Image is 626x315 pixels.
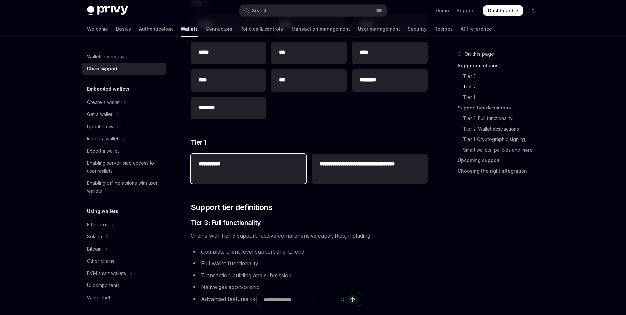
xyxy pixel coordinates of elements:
[376,8,383,13] span: ⌘ K
[82,51,166,62] a: Wallets overview
[240,5,387,16] button: Open search
[191,218,261,227] span: Tier 3: Full functionality
[87,269,126,277] div: EVM smart wallets
[87,294,110,302] div: Whitelabel
[87,257,114,265] div: Other chains
[87,281,120,289] div: UI components
[252,7,270,14] div: Search...
[87,123,121,131] div: Update a wallet
[82,243,166,255] button: Toggle Bitcoin section
[87,6,128,15] img: dark logo
[87,179,162,195] div: Enabling offline actions with user wallets
[263,292,338,307] input: Ask a question...
[82,157,166,177] a: Enabling server-side access to user wallets
[82,292,166,303] a: Whitelabel
[87,110,112,118] div: Get a wallet
[529,5,539,16] button: Toggle dark mode
[82,219,166,230] button: Toggle Ethereum section
[408,21,427,37] a: Security
[458,61,545,71] a: Supported chains
[82,231,166,243] button: Toggle Solana section
[206,21,232,37] a: Connectors
[461,21,492,37] a: API reference
[458,71,545,82] a: Tier 3
[464,50,494,58] span: On this page
[458,103,545,113] a: Support tier definitions
[116,21,131,37] a: Basics
[191,138,207,147] span: Tier 1
[458,145,545,155] a: Smart wallets, policies and more
[82,63,166,75] a: Chain support
[240,21,283,37] a: Policies & controls
[358,21,400,37] a: User management
[87,85,129,93] h5: Embedded wallets
[82,267,166,279] button: Toggle EVM smart wallets section
[82,145,166,157] a: Export a wallet
[181,21,198,37] a: Wallets
[458,124,545,134] a: Tier 2: Wallet abstractions
[458,134,545,145] a: Tier 1: Cryptographic signing
[82,255,166,267] a: Other chains
[82,133,166,145] button: Toggle Import a wallet section
[191,247,428,256] li: Complete client-level support end-to-end
[458,155,545,166] a: Upcoming support
[82,121,166,133] a: Update a wallet
[291,21,350,37] a: Transaction management
[458,113,545,124] a: Tier 3: Full functionality
[348,295,357,304] button: Send message
[87,207,118,215] h5: Using wallets
[87,98,120,106] div: Create a wallet
[457,7,475,14] a: Support
[458,166,545,176] a: Choosing the right integration
[434,21,453,37] a: Recipes
[436,7,449,14] a: Demo
[87,159,162,175] div: Enabling server-side access to user wallets
[191,271,428,280] li: Transaction building and submission
[87,21,108,37] a: Welcome
[87,221,107,229] div: Ethereum
[458,92,545,103] a: Tier 1
[82,177,166,197] a: Enabling offline actions with user wallets
[87,135,118,143] div: Import a wallet
[191,202,273,213] span: Support tier definitions
[82,96,166,108] button: Toggle Create a wallet section
[82,279,166,291] a: UI components
[191,282,428,292] li: Native gas sponsorship
[483,5,523,16] a: Dashboard
[458,82,545,92] a: Tier 2
[82,109,166,120] button: Toggle Get a wallet section
[191,259,428,268] li: Full wallet functionality
[87,245,102,253] div: Bitcoin
[488,7,513,14] span: Dashboard
[191,231,428,240] span: Chains with Tier 3 support receive comprehensive capabilities, including:
[87,65,117,73] div: Chain support
[139,21,173,37] a: Authentication
[87,233,102,241] div: Solana
[87,53,124,61] div: Wallets overview
[87,147,119,155] div: Export a wallet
